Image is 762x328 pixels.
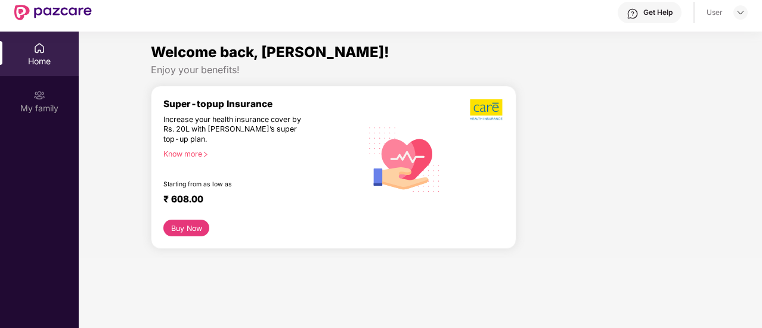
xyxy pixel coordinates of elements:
div: Super-topup Insurance [163,98,362,110]
div: Know more [163,149,355,158]
img: New Pazcare Logo [14,5,92,20]
div: Get Help [643,8,673,17]
span: Welcome back, [PERSON_NAME]! [151,43,389,61]
button: Buy Now [163,220,209,236]
div: Starting from as low as [163,180,311,189]
img: svg+xml;base64,PHN2ZyBpZD0iRHJvcGRvd24tMzJ4MzIiIHhtbG5zPSJodHRwOi8vd3d3LnczLm9yZy8yMDAwL3N2ZyIgd2... [736,8,745,17]
div: Increase your health insurance cover by Rs. 20L with [PERSON_NAME]’s super top-up plan. [163,115,311,145]
div: ₹ 608.00 [163,193,350,208]
img: svg+xml;base64,PHN2ZyB4bWxucz0iaHR0cDovL3d3dy53My5vcmcvMjAwMC9zdmciIHhtbG5zOnhsaW5rPSJodHRwOi8vd3... [362,115,447,202]
img: svg+xml;base64,PHN2ZyB3aWR0aD0iMjAiIGhlaWdodD0iMjAiIHZpZXdCb3g9IjAgMCAyMCAyMCIgZmlsbD0ibm9uZSIgeG... [33,89,45,101]
div: Enjoy your benefits! [151,64,690,76]
span: right [202,151,209,158]
div: User [707,8,723,17]
img: svg+xml;base64,PHN2ZyBpZD0iSGVscC0zMngzMiIgeG1sbnM9Imh0dHA6Ly93d3cudzMub3JnLzIwMDAvc3ZnIiB3aWR0aD... [627,8,639,20]
img: svg+xml;base64,PHN2ZyBpZD0iSG9tZSIgeG1sbnM9Imh0dHA6Ly93d3cudzMub3JnLzIwMDAvc3ZnIiB3aWR0aD0iMjAiIG... [33,42,45,54]
img: b5dec4f62d2307b9de63beb79f102df3.png [470,98,504,121]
